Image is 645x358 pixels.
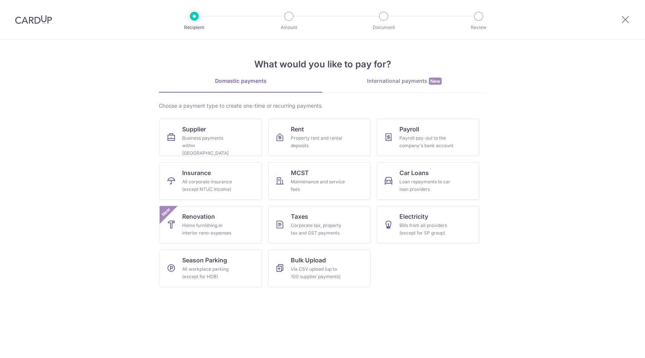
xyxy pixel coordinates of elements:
span: Electricity [399,212,428,221]
span: Insurance [182,168,211,177]
span: MCST [291,168,309,177]
a: RentProperty rent and rental deposits [268,119,371,156]
h4: What would you like to pay for? [159,58,486,71]
div: Property rent and rental deposits [291,134,345,149]
span: Bulk Upload [291,256,326,265]
div: Choose a payment type to create one-time or recurring payments. [159,102,486,110]
div: Bills from all providers (except for SP group) [399,222,454,237]
div: Corporate tax, property tax and GST payments [291,222,345,237]
div: Maintenance and service fees [291,178,345,193]
div: All workplace parking (except for HDB) [182,265,236,280]
span: Season Parking [182,256,227,265]
div: International payments [322,77,486,85]
span: Payroll [399,125,419,134]
a: Bulk UploadVia CSV upload (up to 100 supplier payments) [268,250,371,287]
a: Season ParkingAll workplace parking (except for HDB) [160,250,262,287]
span: Renovation [182,212,215,221]
div: Via CSV upload (up to 100 supplier payments) [291,265,345,280]
img: CardUp [15,15,52,24]
span: Supplier [182,125,206,134]
p: Review [451,24,507,31]
a: MCSTMaintenance and service fees [268,162,371,200]
div: Payroll pay-out to the company's bank account [399,134,454,149]
div: Home furnishing or interior reno-expenses [182,222,236,237]
span: New [429,78,442,85]
div: All corporate insurance (except NTUC Income) [182,178,236,193]
a: SupplierBusiness payments within [GEOGRAPHIC_DATA] [160,119,262,156]
p: Document [356,24,412,31]
a: RenovationHome furnishing or interior reno-expensesNew [160,206,262,244]
a: ElectricityBills from all providers (except for SP group) [377,206,479,244]
div: Domestic payments [159,77,322,85]
span: Taxes [291,212,308,221]
p: Recipient [166,24,222,31]
div: Business payments within [GEOGRAPHIC_DATA] [182,134,236,157]
a: InsuranceAll corporate insurance (except NTUC Income) [160,162,262,200]
a: TaxesCorporate tax, property tax and GST payments [268,206,371,244]
div: Loan repayments to car loan providers [399,178,454,193]
a: PayrollPayroll pay-out to the company's bank account [377,119,479,156]
a: Car LoansLoan repayments to car loan providers [377,162,479,200]
span: Car Loans [399,168,429,177]
p: Amount [261,24,317,31]
span: New [160,206,172,218]
span: Rent [291,125,304,134]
